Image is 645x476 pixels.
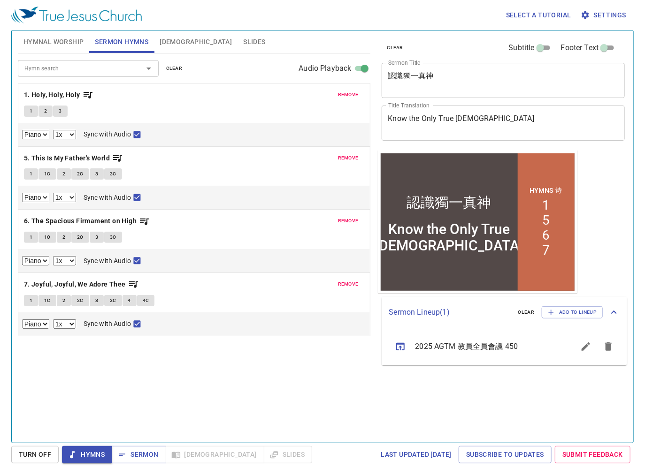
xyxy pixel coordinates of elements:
[518,308,535,317] span: clear
[332,152,364,164] button: remove
[84,193,131,203] span: Sync with Audio
[19,449,51,461] span: Turn Off
[299,63,351,74] span: Audio Playback
[459,446,552,463] a: Subscribe to Updates
[24,89,80,101] b: 1. Holy, Holy, Holy
[513,307,540,318] button: clear
[44,296,51,305] span: 1C
[104,168,122,180] button: 3C
[143,296,149,305] span: 4C
[22,130,49,139] select: Select Track
[332,89,364,100] button: remove
[152,36,184,45] p: Hymns 诗
[44,170,51,178] span: 1C
[95,233,98,242] span: 3
[24,215,150,227] button: 6. The Spacious Firmament on High
[11,446,59,463] button: Turn Off
[71,168,89,180] button: 2C
[110,233,116,242] span: 3C
[77,296,84,305] span: 2C
[378,151,577,294] iframe: from-child
[382,42,409,53] button: clear
[38,295,56,306] button: 1C
[388,71,619,89] textarea: 認識獨一真神
[502,7,575,24] button: Select a tutorial
[53,256,76,265] select: Playback Rate
[90,232,104,243] button: 3
[71,295,89,306] button: 2C
[542,306,603,318] button: Add to Lineup
[44,107,47,115] span: 2
[95,170,98,178] span: 3
[24,232,38,243] button: 1
[128,296,131,305] span: 4
[119,449,158,461] span: Sermon
[24,152,110,164] b: 5. This Is My Father's World
[23,36,84,48] span: Hymnal Worship
[77,170,84,178] span: 2C
[104,232,122,243] button: 3C
[59,107,61,115] span: 3
[57,295,71,306] button: 2
[62,170,65,178] span: 2
[84,256,131,266] span: Sync with Audio
[389,307,511,318] p: Sermon Lineup ( 1 )
[24,279,126,290] b: 7. Joyful, Joyful, We Adore Thee
[62,446,112,463] button: Hymns
[90,168,104,180] button: 3
[123,295,137,306] button: 4
[377,446,455,463] a: Last updated [DATE]
[53,319,76,329] select: Playback Rate
[160,36,232,48] span: [DEMOGRAPHIC_DATA]
[11,7,142,23] img: True Jesus Church
[24,152,123,164] button: 5. This Is My Father's World
[57,232,71,243] button: 2
[30,296,32,305] span: 1
[24,168,38,180] button: 1
[53,130,76,139] select: Playback Rate
[24,295,38,306] button: 1
[110,170,116,178] span: 3C
[95,36,148,48] span: Sermon Hymns
[583,9,626,21] span: Settings
[142,62,155,75] button: Open
[506,9,571,21] span: Select a tutorial
[90,295,104,306] button: 3
[24,89,93,101] button: 1. Holy, Holy, Holy
[30,107,32,115] span: 1
[38,106,53,117] button: 2
[548,308,597,317] span: Add to Lineup
[24,279,139,290] button: 7. Joyful, Joyful, We Adore Thee
[332,279,364,290] button: remove
[62,296,65,305] span: 2
[44,233,51,242] span: 1C
[165,77,172,92] li: 6
[77,233,84,242] span: 2C
[338,217,359,225] span: remove
[387,44,404,52] span: clear
[243,36,265,48] span: Slides
[22,256,49,265] select: Select Track
[388,114,619,132] textarea: Know the Only True [DEMOGRAPHIC_DATA]
[84,319,131,329] span: Sync with Audio
[165,47,172,62] li: 1
[382,328,628,365] ul: sermon lineup list
[338,280,359,288] span: remove
[161,63,188,74] button: clear
[30,170,32,178] span: 1
[53,106,67,117] button: 3
[415,341,553,352] span: 2025 AGTM 教員全員會議 450
[22,319,49,329] select: Select Track
[338,91,359,99] span: remove
[84,129,131,139] span: Sync with Audio
[38,232,56,243] button: 1C
[509,42,535,53] span: Subtitle
[24,106,38,117] button: 1
[38,168,56,180] button: 1C
[104,295,122,306] button: 3C
[562,449,623,461] span: Submit Feedback
[579,7,630,24] button: Settings
[71,232,89,243] button: 2C
[110,296,116,305] span: 3C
